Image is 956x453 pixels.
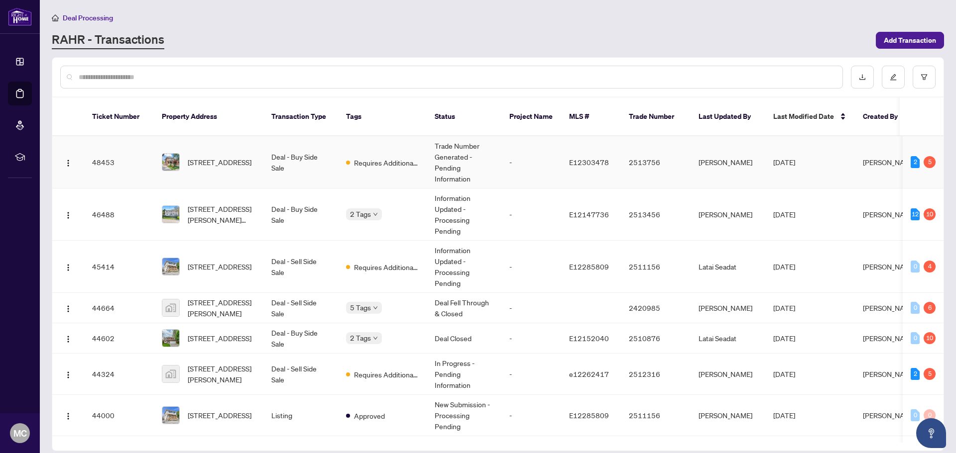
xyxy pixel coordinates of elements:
[911,368,920,380] div: 2
[60,366,76,382] button: Logo
[863,210,917,219] span: [PERSON_NAME]
[569,262,609,271] span: E12285809
[84,354,154,395] td: 44324
[84,293,154,323] td: 44664
[501,323,561,354] td: -
[427,241,501,293] td: Information Updated - Processing Pending
[924,156,936,168] div: 5
[621,395,691,436] td: 2511156
[64,159,72,167] img: Logo
[855,97,915,136] th: Created By
[64,371,72,379] img: Logo
[924,368,936,380] div: 5
[863,262,917,271] span: [PERSON_NAME]
[851,66,874,89] button: download
[263,188,338,241] td: Deal - Buy Side Sale
[52,31,164,49] a: RAHR - Transactions
[691,395,765,436] td: [PERSON_NAME]
[60,407,76,423] button: Logo
[263,395,338,436] td: Listing
[162,206,179,223] img: thumbnail-img
[924,409,936,421] div: 0
[263,354,338,395] td: Deal - Sell Side Sale
[84,323,154,354] td: 44602
[691,293,765,323] td: [PERSON_NAME]
[188,297,255,319] span: [STREET_ADDRESS][PERSON_NAME]
[863,369,917,378] span: [PERSON_NAME]
[13,426,27,440] span: MC
[773,262,795,271] span: [DATE]
[162,299,179,316] img: thumbnail-img
[773,158,795,167] span: [DATE]
[188,261,251,272] span: [STREET_ADDRESS]
[263,293,338,323] td: Deal - Sell Side Sale
[691,323,765,354] td: Latai Seadat
[64,264,72,272] img: Logo
[427,354,501,395] td: In Progress - Pending Information
[84,241,154,293] td: 45414
[561,97,621,136] th: MLS #
[60,300,76,316] button: Logo
[863,334,917,343] span: [PERSON_NAME]
[64,412,72,420] img: Logo
[162,330,179,347] img: thumbnail-img
[773,303,795,312] span: [DATE]
[569,210,609,219] span: E12147736
[162,154,179,171] img: thumbnail-img
[64,335,72,343] img: Logo
[621,323,691,354] td: 2510876
[373,212,378,217] span: down
[60,206,76,222] button: Logo
[691,354,765,395] td: [PERSON_NAME]
[859,74,866,81] span: download
[8,7,32,26] img: logo
[52,14,59,21] span: home
[913,66,936,89] button: filter
[84,395,154,436] td: 44000
[911,332,920,344] div: 0
[911,302,920,314] div: 0
[863,303,917,312] span: [PERSON_NAME]
[263,136,338,188] td: Deal - Buy Side Sale
[84,136,154,188] td: 48453
[501,241,561,293] td: -
[911,208,920,220] div: 12
[924,302,936,314] div: 6
[501,293,561,323] td: -
[691,188,765,241] td: [PERSON_NAME]
[354,369,419,380] span: Requires Additional Docs
[691,241,765,293] td: Latai Seadat
[924,332,936,344] div: 10
[876,32,944,49] button: Add Transaction
[911,261,920,272] div: 0
[621,136,691,188] td: 2513756
[621,241,691,293] td: 2511156
[621,354,691,395] td: 2512316
[84,188,154,241] td: 46488
[162,407,179,424] img: thumbnail-img
[621,188,691,241] td: 2513456
[924,208,936,220] div: 10
[621,293,691,323] td: 2420985
[354,262,419,272] span: Requires Additional Docs
[691,97,765,136] th: Last Updated By
[188,333,251,344] span: [STREET_ADDRESS]
[338,97,427,136] th: Tags
[863,158,917,167] span: [PERSON_NAME]
[373,305,378,310] span: down
[501,188,561,241] td: -
[63,13,113,22] span: Deal Processing
[569,158,609,167] span: E12303478
[924,261,936,272] div: 4
[64,211,72,219] img: Logo
[773,411,795,420] span: [DATE]
[890,74,897,81] span: edit
[427,323,501,354] td: Deal Closed
[882,66,905,89] button: edit
[427,136,501,188] td: Trade Number Generated - Pending Information
[569,334,609,343] span: E12152040
[263,97,338,136] th: Transaction Type
[188,203,255,225] span: [STREET_ADDRESS][PERSON_NAME][PERSON_NAME]
[501,354,561,395] td: -
[427,97,501,136] th: Status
